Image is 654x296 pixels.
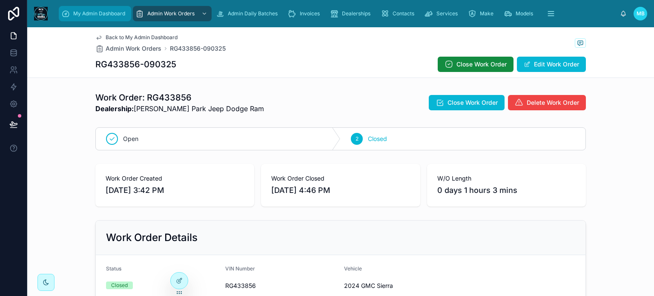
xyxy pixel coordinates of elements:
span: Work Order Closed [271,174,410,183]
button: Close Work Order [438,57,513,72]
span: Admin Work Orders [106,44,161,53]
span: Dealerships [342,10,370,17]
span: Back to My Admin Dashboard [106,34,178,41]
span: Admin Daily Batches [228,10,278,17]
span: Open [123,135,138,143]
h1: RG433856-090325 [95,58,176,70]
span: Close Work Order [447,98,498,107]
span: [DATE] 3:42 PM [106,184,244,196]
img: App logo [34,7,48,20]
span: Closed [368,135,387,143]
span: Status [106,265,121,272]
span: W/O Length [437,174,576,183]
a: Back to My Admin Dashboard [95,34,178,41]
span: Invoices [300,10,320,17]
span: MB [637,10,645,17]
a: Dealerships [327,6,376,21]
span: 0 days 1 hours 3 mins [437,184,576,196]
span: RG433856 [225,282,338,290]
button: Delete Work Order [508,95,586,110]
span: Services [436,10,458,17]
span: Work Order Created [106,174,244,183]
h2: Work Order Details [106,231,198,244]
span: 2024 GMC Sierra [344,282,456,290]
a: Make [465,6,499,21]
div: Closed [111,282,128,289]
span: Models [516,10,533,17]
a: Admin Work Orders [95,44,161,53]
a: Contacts [378,6,420,21]
button: Edit Work Order [517,57,586,72]
a: Services [422,6,464,21]
a: Models [501,6,539,21]
a: My Admin Dashboard [59,6,131,21]
span: Close Work Order [456,60,507,69]
span: Delete Work Order [527,98,579,107]
span: Vehicle [344,265,362,272]
a: RG433856-090325 [170,44,226,53]
span: Admin Work Orders [147,10,195,17]
span: [DATE] 4:46 PM [271,184,410,196]
span: VIN Number [225,265,255,272]
h1: Work Order: RG433856 [95,92,264,103]
span: My Admin Dashboard [73,10,125,17]
span: [PERSON_NAME] Park Jeep Dodge Ram [95,103,264,114]
a: Admin Daily Batches [213,6,284,21]
span: Contacts [393,10,414,17]
div: scrollable content [54,4,620,23]
a: Invoices [285,6,326,21]
span: 2 [356,135,359,142]
a: Admin Work Orders [133,6,212,21]
button: Close Work Order [429,95,505,110]
strong: Dealership: [95,104,134,113]
span: Make [480,10,493,17]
